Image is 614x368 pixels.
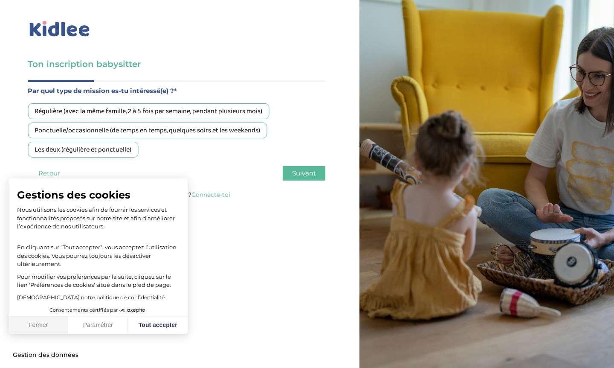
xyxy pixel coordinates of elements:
[28,85,325,96] label: Par quel type de mission es-tu intéressé(e) ?*
[28,19,92,39] img: logo_kidlee_bleu
[17,206,179,231] p: Nous utilisons les cookies afin de fournir les services et fonctionnalités proposés sur notre sit...
[45,305,151,316] button: Consentements certifiés par
[17,235,179,269] p: En cliquant sur ”Tout accepter”, vous acceptez l’utilisation des cookies. Vous pourrez toujours l...
[28,58,325,70] h3: Ton inscription babysitter
[28,142,138,158] div: Les deux (régulière et ponctuelle)
[9,316,68,334] button: Fermer
[119,298,145,323] svg: Axeptio
[49,308,118,313] span: Consentements certifiés par
[13,351,78,359] span: Gestion des données
[28,103,269,119] div: Régulière (avec la même famille, 2 à 5 fois par semaine, pendant plusieurs mois)
[28,123,267,138] div: Ponctuelle/occasionnelle (de temps en temps, quelques soirs et les weekends)
[292,169,316,177] span: Suivant
[68,316,128,334] button: Paramétrer
[8,346,84,364] button: Fermer le widget sans consentement
[283,166,325,181] button: Suivant
[17,294,165,301] a: [DEMOGRAPHIC_DATA] notre politique de confidentialité
[17,273,179,289] p: Pour modifier vos préférences par la suite, cliquez sur le lien 'Préférences de cookies' situé da...
[128,316,188,334] button: Tout accepter
[191,191,230,199] a: Connecte-toi
[28,166,70,181] button: Retour
[17,189,179,202] span: Gestions des cookies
